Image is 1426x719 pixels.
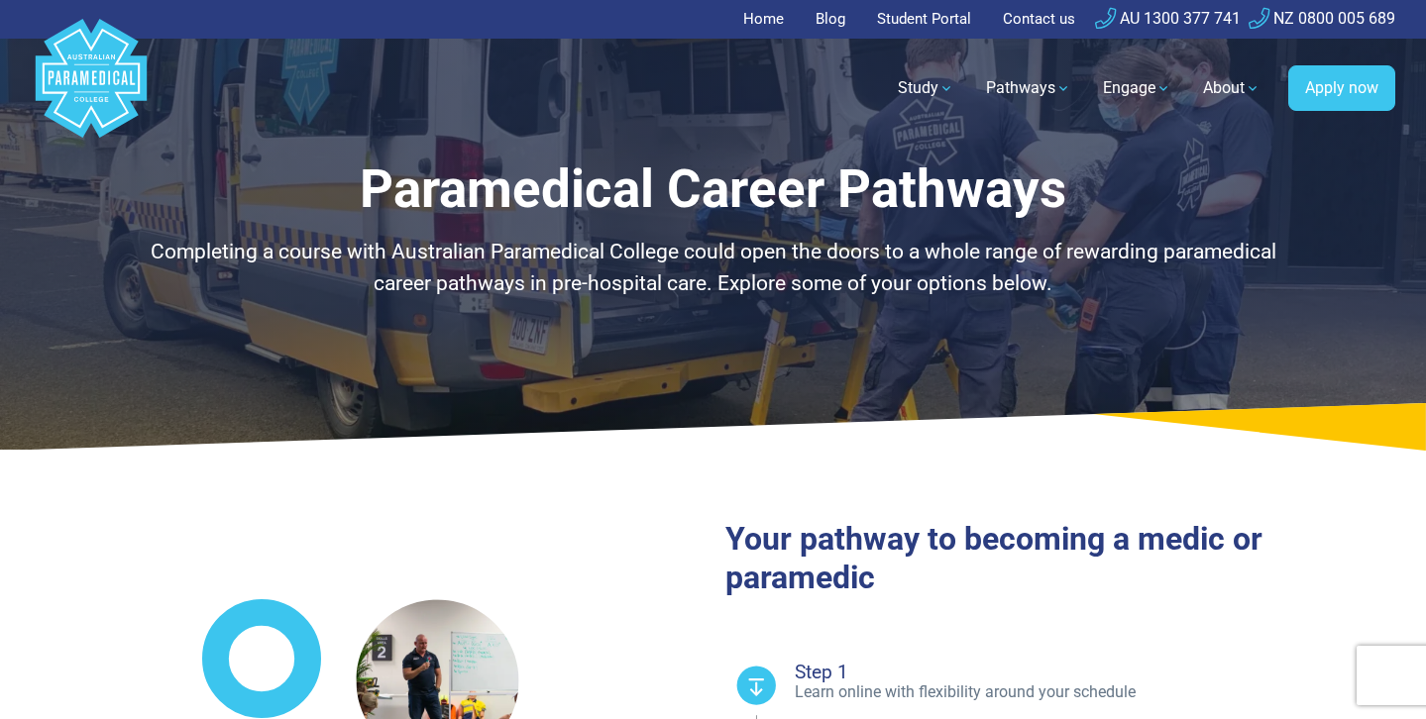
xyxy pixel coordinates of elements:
a: Pathways [974,60,1083,116]
a: About [1191,60,1272,116]
p: Learn online with flexibility around your schedule [795,681,1395,703]
a: Apply now [1288,65,1395,111]
a: AU 1300 377 741 [1095,9,1241,28]
a: Australian Paramedical College [32,39,151,139]
p: Completing a course with Australian Paramedical College could open the doors to a whole range of ... [134,237,1293,299]
a: Engage [1091,60,1183,116]
h4: Step 1 [795,663,1395,681]
h2: Your pathway to becoming a medic or paramedic [725,520,1395,596]
h1: Paramedical Career Pathways [134,158,1293,221]
a: Study [886,60,966,116]
a: NZ 0800 005 689 [1249,9,1395,28]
